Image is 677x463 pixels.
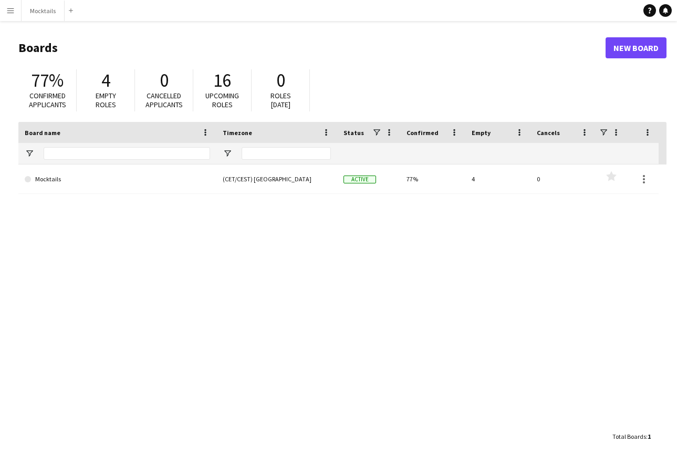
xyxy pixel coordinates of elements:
div: : [612,426,651,447]
span: Upcoming roles [205,91,239,109]
span: 4 [101,69,110,92]
span: 77% [31,69,64,92]
span: Timezone [223,129,252,137]
div: 0 [530,164,596,193]
div: (CET/CEST) [GEOGRAPHIC_DATA] [216,164,337,193]
span: Empty [472,129,491,137]
span: Total Boards [612,433,646,440]
span: 16 [213,69,231,92]
span: 0 [276,69,285,92]
span: Status [343,129,364,137]
span: Roles [DATE] [270,91,291,109]
button: Open Filter Menu [25,149,34,158]
span: Active [343,176,376,183]
span: Confirmed applicants [29,91,66,109]
a: New Board [606,37,666,58]
span: Cancels [537,129,560,137]
input: Board name Filter Input [44,147,210,160]
button: Mocktails [22,1,65,21]
span: Empty roles [96,91,116,109]
div: 4 [465,164,530,193]
div: 77% [400,164,465,193]
span: 1 [648,433,651,440]
button: Open Filter Menu [223,149,232,158]
a: Mocktails [25,164,210,194]
span: Cancelled applicants [145,91,183,109]
span: 0 [160,69,169,92]
h1: Boards [18,40,606,56]
input: Timezone Filter Input [242,147,331,160]
span: Confirmed [407,129,439,137]
span: Board name [25,129,60,137]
